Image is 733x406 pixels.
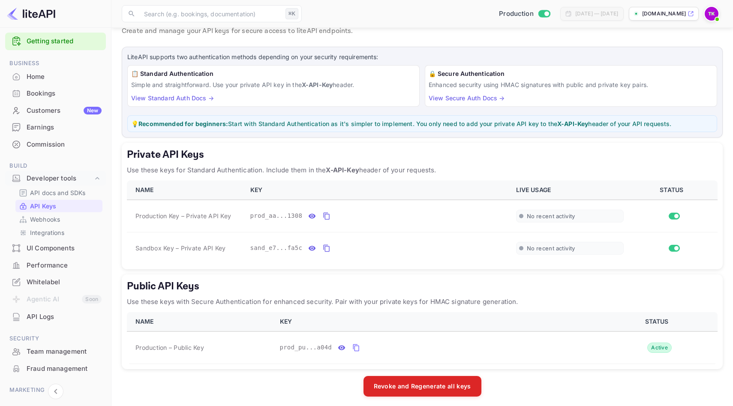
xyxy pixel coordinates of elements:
[15,213,102,226] div: Webhooks
[557,120,588,127] strong: X-API-Key
[30,188,86,197] p: API docs and SDKs
[127,280,718,293] h5: Public API Keys
[27,261,102,271] div: Performance
[5,343,106,359] a: Team management
[5,69,106,85] div: Home
[127,180,245,200] th: NAME
[127,52,717,62] p: LiteAPI supports two authentication methods depending on your security requirements:
[245,180,511,200] th: KEY
[84,107,102,114] div: New
[27,347,102,357] div: Team management
[5,102,106,118] a: CustomersNew
[5,343,106,360] div: Team management
[363,376,481,397] button: Revoke and Regenerate all keys
[599,312,718,331] th: STATUS
[27,244,102,253] div: UI Components
[705,7,718,21] img: Thakur Karan
[5,257,106,274] div: Performance
[496,9,553,19] div: Switch to Sandbox mode
[7,7,55,21] img: LiteAPI logo
[5,136,106,153] div: Commission
[575,10,618,18] div: [DATE] — [DATE]
[629,180,718,200] th: STATUS
[5,240,106,257] div: UI Components
[127,312,718,364] table: public api keys table
[5,171,106,186] div: Developer tools
[647,343,672,353] div: Active
[5,136,106,152] a: Commission
[30,201,56,211] p: API Keys
[15,226,102,239] div: Integrations
[27,140,102,150] div: Commission
[138,120,228,127] strong: Recommended for beginners:
[27,277,102,287] div: Whitelabel
[135,244,225,253] span: Sandbox Key – Private API Key
[5,119,106,135] a: Earnings
[429,80,713,89] p: Enhanced security using HMAC signatures with public and private key pairs.
[5,33,106,50] div: Getting started
[5,385,106,395] span: Marketing
[285,8,298,19] div: ⌘K
[27,106,102,116] div: Customers
[5,334,106,343] span: Security
[5,274,106,290] a: Whitelabel
[131,94,214,102] a: View Standard Auth Docs →
[5,85,106,101] a: Bookings
[511,180,629,200] th: LIVE USAGE
[429,94,505,102] a: View Secure Auth Docs →
[27,123,102,132] div: Earnings
[642,10,686,18] p: [DOMAIN_NAME]
[250,244,303,253] span: sand_e7...fa5c
[5,361,106,376] a: Fraud management
[15,186,102,199] div: API docs and SDKs
[5,102,106,119] div: CustomersNew
[127,312,275,331] th: NAME
[30,228,64,237] p: Integrations
[27,72,102,82] div: Home
[127,165,718,175] p: Use these keys for Standard Authentication. Include them in the header of your requests.
[127,297,718,307] p: Use these keys with Secure Authentication for enhanced security. Pair with your private keys for ...
[5,257,106,273] a: Performance
[5,274,106,291] div: Whitelabel
[275,312,600,331] th: KEY
[5,85,106,102] div: Bookings
[19,188,99,197] a: API docs and SDKs
[15,200,102,212] div: API Keys
[27,89,102,99] div: Bookings
[48,384,63,399] button: Collapse navigation
[135,343,204,352] span: Production – Public Key
[5,69,106,84] a: Home
[127,148,718,162] h5: Private API Keys
[429,69,713,78] h6: 🔒 Secure Authentication
[27,36,102,46] a: Getting started
[131,69,416,78] h6: 📋 Standard Authentication
[30,215,60,224] p: Webhooks
[5,240,106,256] a: UI Components
[5,361,106,377] div: Fraud management
[135,211,231,220] span: Production Key – Private API Key
[280,343,332,352] span: prod_pu...a04d
[27,312,102,322] div: API Logs
[131,80,416,89] p: Simple and straightforward. Use your private API key in the header.
[250,211,303,220] span: prod_aa...1308
[499,9,534,19] span: Production
[5,161,106,171] span: Build
[326,166,359,174] strong: X-API-Key
[139,5,282,22] input: Search (e.g. bookings, documentation)
[19,215,99,224] a: Webhooks
[302,81,333,88] strong: X-API-Key
[131,119,713,128] p: 💡 Start with Standard Authentication as it's simpler to implement. You only need to add your priv...
[122,26,723,36] p: Create and manage your API keys for secure access to liteAPI endpoints.
[527,245,575,252] span: No recent activity
[5,309,106,325] a: API Logs
[127,180,718,264] table: private api keys table
[5,59,106,68] span: Business
[5,119,106,136] div: Earnings
[27,364,102,374] div: Fraud management
[19,228,99,237] a: Integrations
[27,174,93,183] div: Developer tools
[19,201,99,211] a: API Keys
[527,213,575,220] span: No recent activity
